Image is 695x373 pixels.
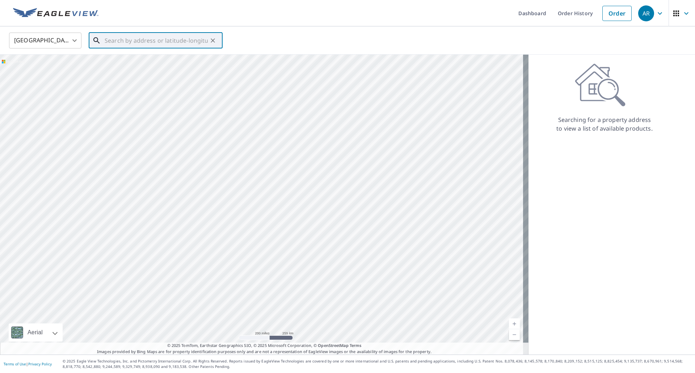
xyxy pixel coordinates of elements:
button: Clear [208,35,218,46]
p: | [4,362,52,366]
a: Current Level 5, Zoom In [509,318,520,329]
input: Search by address or latitude-longitude [105,30,208,51]
div: AR [638,5,654,21]
img: EV Logo [13,8,98,19]
a: Privacy Policy [28,361,52,366]
p: Searching for a property address to view a list of available products. [556,115,653,133]
div: [GEOGRAPHIC_DATA] [9,30,81,51]
a: Terms [350,343,362,348]
div: Aerial [25,323,45,342]
p: © 2025 Eagle View Technologies, Inc. and Pictometry International Corp. All Rights Reserved. Repo... [63,359,691,369]
a: Current Level 5, Zoom Out [509,329,520,340]
a: Order [602,6,632,21]
a: OpenStreetMap [318,343,348,348]
span: © 2025 TomTom, Earthstar Geographics SIO, © 2025 Microsoft Corporation, © [167,343,362,349]
div: Aerial [9,323,63,342]
a: Terms of Use [4,361,26,366]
